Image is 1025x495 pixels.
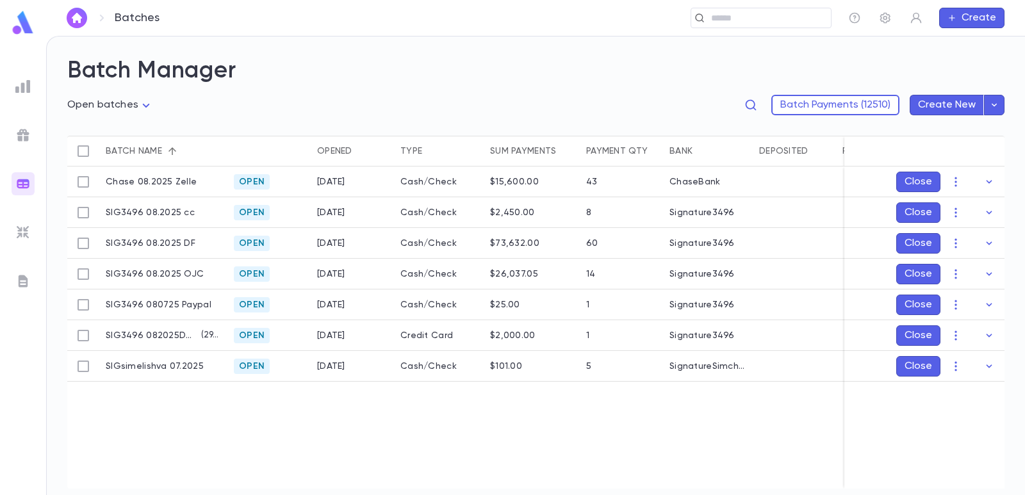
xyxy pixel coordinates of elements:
span: Open batches [67,100,138,110]
span: Open [234,361,270,371]
div: Cash/Check [394,197,484,228]
p: SIG3496 08.2025 cc [106,207,195,218]
div: Deposited [759,136,808,166]
img: batches_gradient.0a22e14384a92aa4cd678275c0c39cc4.svg [15,176,31,191]
button: Close [896,295,940,315]
div: Signature3496 [669,300,735,310]
div: Batch name [99,136,227,166]
div: 8/1/2025 [317,177,345,187]
div: Cash/Check [394,351,484,382]
span: Open [234,238,270,248]
p: SIGsimelishva 07.2025 [106,361,204,371]
div: ChaseBank [669,177,721,187]
div: Open batches [67,95,154,115]
div: Signature3496 [669,269,735,279]
p: Batches [115,11,160,25]
div: 7/31/2025 [317,207,345,218]
button: Sort [162,141,183,161]
div: Recorded [842,136,892,166]
div: Type [400,136,422,166]
h2: Batch Manager [67,57,1004,85]
img: letters_grey.7941b92b52307dd3b8a917253454ce1c.svg [15,273,31,289]
div: Signature3496 [669,207,735,218]
div: 60 [586,238,598,248]
p: SIG3496 082025DMFcc [106,330,196,341]
div: Type [394,136,484,166]
p: ( 2935 ) [196,329,221,342]
img: imports_grey.530a8a0e642e233f2baf0ef88e8c9fcb.svg [15,225,31,240]
div: 8/1/2025 [317,269,345,279]
div: 1 [586,300,589,310]
div: 7/21/2025 [317,361,345,371]
img: campaigns_grey.99e729a5f7ee94e3726e6486bddda8f1.svg [15,127,31,143]
img: home_white.a664292cf8c1dea59945f0da9f25487c.svg [69,13,85,23]
div: 43 [586,177,598,187]
div: SignatureSimchasElisheva [669,361,746,371]
div: 1 [586,330,589,341]
div: Recorded [836,136,919,166]
div: 8 [586,207,591,218]
span: Open [234,177,270,187]
div: 5 [586,361,591,371]
img: reports_grey.c525e4749d1bce6a11f5fe2a8de1b229.svg [15,79,31,94]
button: Close [896,264,940,284]
span: Open [234,300,270,310]
div: Opened [311,136,394,166]
p: SIG3496 080725 Paypal [106,300,211,310]
div: Cash/Check [394,166,484,197]
div: Signature3496 [669,330,735,341]
button: Create [939,8,1004,28]
div: 8/1/2025 [317,238,345,248]
button: Close [896,325,940,346]
div: 8/7/2025 [317,300,345,310]
div: Credit Card [394,320,484,351]
span: Open [234,207,270,218]
div: $2,000.00 [490,330,536,341]
div: Payment qty [580,136,663,166]
p: SIG3496 08.2025 OJC [106,269,204,279]
button: Batch Payments (12510) [771,95,899,115]
div: $26,037.05 [490,269,538,279]
div: Opened [317,136,352,166]
div: $25.00 [490,300,520,310]
div: $15,600.00 [490,177,539,187]
button: Close [896,172,940,192]
img: logo [10,10,36,35]
button: Close [896,233,940,254]
p: SIG3496 08.2025 DF [106,238,195,248]
div: $101.00 [490,361,522,371]
div: $73,632.00 [490,238,539,248]
button: Close [896,202,940,223]
div: Cash/Check [394,259,484,289]
span: Open [234,269,270,279]
div: Payment qty [586,136,648,166]
div: 14 [586,269,596,279]
div: Signature3496 [669,238,735,248]
div: 8/20/2025 [317,330,345,341]
div: Deposited [753,136,836,166]
div: Sum payments [484,136,580,166]
div: Sum payments [490,136,556,166]
div: Bank [669,136,693,166]
button: Create New [910,95,984,115]
div: $2,450.00 [490,207,535,218]
button: Close [896,356,940,377]
div: Cash/Check [394,228,484,259]
div: Cash/Check [394,289,484,320]
p: Chase 08.2025 Zelle [106,177,197,187]
div: Bank [663,136,753,166]
div: Batch name [106,136,162,166]
span: Open [234,330,270,341]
